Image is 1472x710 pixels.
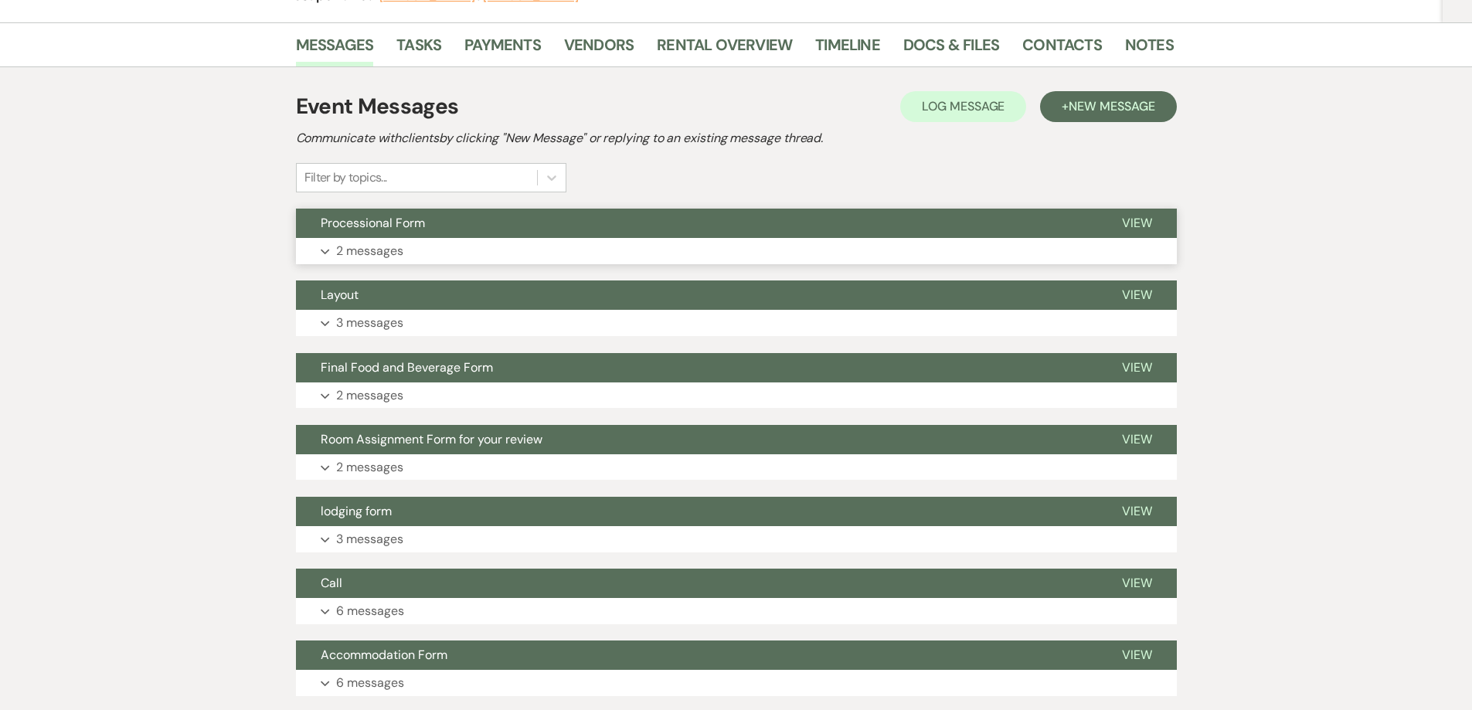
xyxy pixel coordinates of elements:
[296,209,1097,238] button: Processional Form
[903,32,999,66] a: Docs & Files
[296,129,1177,148] h2: Communicate with clients by clicking "New Message" or replying to an existing message thread.
[336,313,403,333] p: 3 messages
[321,503,392,519] span: lodging form
[296,497,1097,526] button: lodging form
[336,529,403,549] p: 3 messages
[1097,280,1177,310] button: View
[296,280,1097,310] button: Layout
[336,457,403,477] p: 2 messages
[296,382,1177,409] button: 2 messages
[1122,503,1152,519] span: View
[1040,91,1176,122] button: +New Message
[321,287,359,303] span: Layout
[1097,209,1177,238] button: View
[296,310,1177,336] button: 3 messages
[304,168,387,187] div: Filter by topics...
[1122,431,1152,447] span: View
[1125,32,1174,66] a: Notes
[1122,359,1152,375] span: View
[321,359,493,375] span: Final Food and Beverage Form
[296,454,1177,481] button: 2 messages
[564,32,634,66] a: Vendors
[296,569,1097,598] button: Call
[296,670,1177,696] button: 6 messages
[296,598,1177,624] button: 6 messages
[321,647,447,663] span: Accommodation Form
[296,238,1177,264] button: 2 messages
[296,353,1097,382] button: Final Food and Beverage Form
[1022,32,1102,66] a: Contacts
[1097,497,1177,526] button: View
[1097,569,1177,598] button: View
[321,215,425,231] span: Processional Form
[321,431,542,447] span: Room Assignment Form for your review
[657,32,792,66] a: Rental Overview
[464,32,541,66] a: Payments
[1122,647,1152,663] span: View
[922,98,1005,114] span: Log Message
[396,32,441,66] a: Tasks
[900,91,1026,122] button: Log Message
[336,673,404,693] p: 6 messages
[1069,98,1154,114] span: New Message
[336,601,404,621] p: 6 messages
[1097,425,1177,454] button: View
[321,575,342,591] span: Call
[296,90,459,123] h1: Event Messages
[296,32,374,66] a: Messages
[1122,575,1152,591] span: View
[296,425,1097,454] button: Room Assignment Form for your review
[336,386,403,406] p: 2 messages
[336,241,403,261] p: 2 messages
[815,32,880,66] a: Timeline
[1122,287,1152,303] span: View
[296,640,1097,670] button: Accommodation Form
[296,526,1177,552] button: 3 messages
[1122,215,1152,231] span: View
[1097,640,1177,670] button: View
[1097,353,1177,382] button: View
